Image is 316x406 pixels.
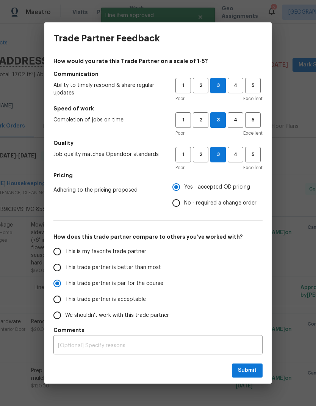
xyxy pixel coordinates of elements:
[65,248,146,256] span: This is my favorite trade partner
[53,233,263,241] h5: How does this trade partner compare to others you’ve worked with?
[175,129,185,137] span: Poor
[246,150,260,159] span: 5
[211,150,225,159] span: 3
[245,78,261,93] button: 5
[53,57,263,65] h4: How would you rate this Trade Partner on a scale of 1-5?
[243,95,263,102] span: Excellent
[65,264,161,272] span: This trade partner is better than most
[193,147,208,162] button: 2
[176,116,190,124] span: 1
[193,78,208,93] button: 2
[53,172,263,179] h5: Pricing
[172,179,263,211] div: Pricing
[228,116,242,124] span: 4
[194,116,208,124] span: 2
[243,164,263,172] span: Excellent
[175,164,185,172] span: Poor
[53,33,160,44] h3: Trade Partner Feedback
[210,78,226,93] button: 3
[243,129,263,137] span: Excellent
[245,112,261,128] button: 5
[53,244,263,323] div: How does this trade partner compare to others you’ve worked with?
[194,150,208,159] span: 2
[194,81,208,90] span: 2
[176,150,190,159] span: 1
[175,95,185,102] span: Poor
[184,199,257,207] span: No - required a change order
[65,296,146,304] span: This trade partner is acceptable
[184,183,250,191] span: Yes - accepted OD pricing
[53,186,160,194] span: Adhering to the pricing proposed
[53,70,263,78] h5: Communication
[211,116,225,124] span: 3
[53,105,263,112] h5: Speed of work
[65,280,163,288] span: This trade partner is par for the course
[228,150,242,159] span: 4
[53,82,163,97] span: Ability to timely respond & share regular updates
[232,364,263,378] button: Submit
[228,112,243,128] button: 4
[53,326,263,334] h5: Comments
[175,112,191,128] button: 1
[245,147,261,162] button: 5
[210,147,226,162] button: 3
[246,81,260,90] span: 5
[175,147,191,162] button: 1
[238,366,257,375] span: Submit
[176,81,190,90] span: 1
[53,151,163,158] span: Job quality matches Opendoor standards
[175,78,191,93] button: 1
[193,112,208,128] button: 2
[53,139,263,147] h5: Quality
[246,116,260,124] span: 5
[228,78,243,93] button: 4
[210,112,226,128] button: 3
[53,116,163,124] span: Completion of jobs on time
[65,312,169,319] span: We shouldn't work with this trade partner
[228,147,243,162] button: 4
[228,81,242,90] span: 4
[211,81,225,90] span: 3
